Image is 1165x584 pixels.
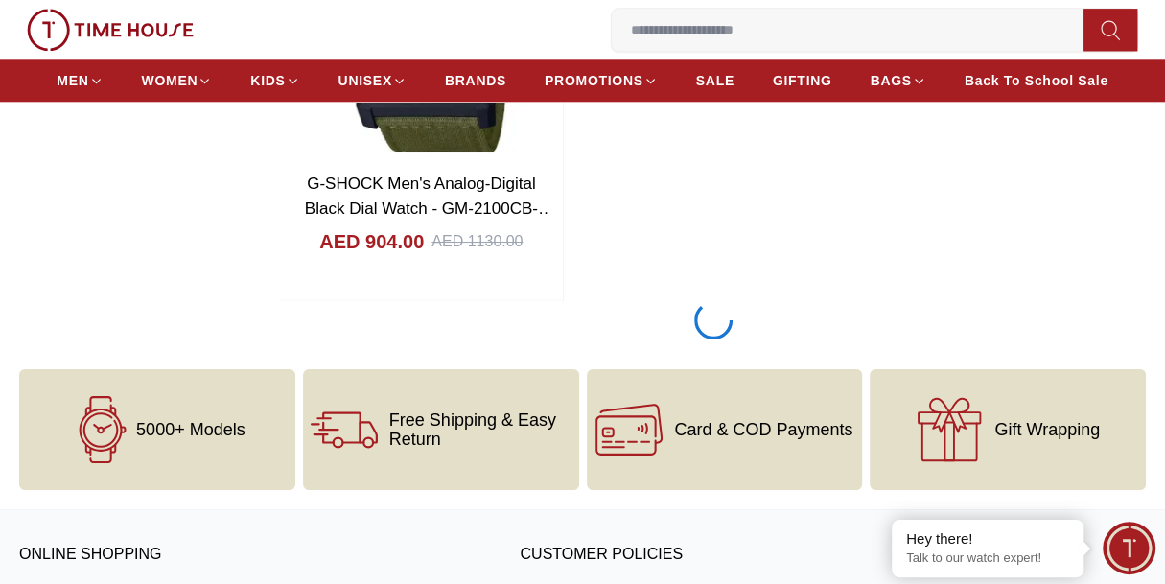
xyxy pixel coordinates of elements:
a: G-SHOCK Men's Analog-Digital Black Dial Watch - GM-2100CB-3ADR [305,175,554,242]
a: BRANDS [445,63,506,98]
span: MEN [57,71,88,90]
span: Free Shipping & Easy Return [389,410,571,449]
a: KIDS [250,63,299,98]
span: Gift Wrapping [994,420,1100,439]
span: Card & COD Payments [674,420,852,439]
div: Chat Widget [1103,522,1155,574]
a: SALE [696,63,734,98]
span: WOMEN [142,71,198,90]
h3: ONLINE SHOPPING [19,541,478,570]
span: 5000+ Models [136,420,245,439]
a: BAGS [870,63,925,98]
h3: CUSTOMER POLICIES [520,541,978,570]
span: KIDS [250,71,285,90]
span: PROMOTIONS [545,71,643,90]
span: Back To School Sale [965,71,1108,90]
a: Back To School Sale [965,63,1108,98]
a: GIFTING [773,63,832,98]
a: WOMEN [142,63,213,98]
span: GIFTING [773,71,832,90]
a: PROMOTIONS [545,63,658,98]
span: BRANDS [445,71,506,90]
div: Hey there! [906,529,1069,549]
p: Talk to our watch expert! [906,550,1069,567]
span: BAGS [870,71,911,90]
a: UNISEX [338,63,407,98]
h4: AED 904.00 [319,228,424,255]
span: UNISEX [338,71,392,90]
img: ... [27,9,194,51]
div: AED 1130.00 [431,230,523,253]
a: MEN [57,63,103,98]
span: SALE [696,71,734,90]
